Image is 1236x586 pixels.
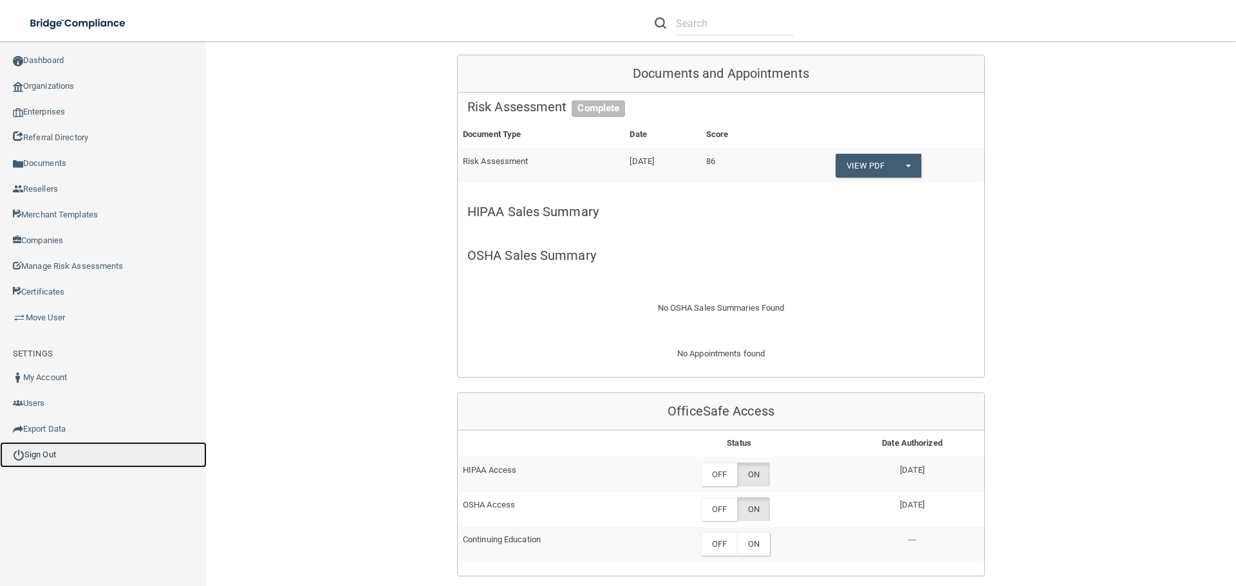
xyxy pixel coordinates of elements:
[13,372,23,383] img: ic_user_dark.df1a06c3.png
[572,100,625,117] span: Complete
[655,17,666,29] img: ic-search.3b580494.png
[737,532,770,556] label: ON
[13,159,23,169] img: icon-documents.8dae5593.png
[13,184,23,194] img: ic_reseller.de258add.png
[13,82,23,92] img: organization-icon.f8decf85.png
[701,122,773,148] th: Score
[13,346,53,362] label: SETTINGS
[467,205,975,219] h5: HIPAA Sales Summary
[458,346,984,377] div: No Appointments found
[458,122,624,148] th: Document Type
[467,248,975,262] h5: OSHA Sales Summary
[840,430,984,457] th: Date Authorized
[836,154,895,178] a: View PDF
[458,148,624,183] td: Risk Assessment
[1013,495,1221,546] iframe: Drift Widget Chat Controller
[701,462,737,486] label: OFF
[13,424,23,434] img: icon-export.b9366987.png
[624,148,700,183] td: [DATE]
[737,497,770,521] label: ON
[13,108,23,117] img: enterprise.0d942306.png
[13,56,23,66] img: ic_dashboard_dark.d01f4a41.png
[676,12,794,35] input: Search
[701,148,773,183] td: 86
[467,100,975,114] h5: Risk Assessment
[13,449,24,461] img: ic_power_dark.7ecde6b1.png
[737,462,770,486] label: ON
[845,462,979,478] p: [DATE]
[845,497,979,513] p: [DATE]
[458,457,638,491] td: HIPAA Access
[13,311,26,324] img: briefcase.64adab9b.png
[701,532,737,556] label: OFF
[19,10,138,37] img: bridge_compliance_login_screen.278c3ca4.svg
[458,492,638,527] td: OSHA Access
[638,430,840,457] th: Status
[458,55,984,93] div: Documents and Appointments
[624,122,700,148] th: Date
[13,398,23,408] img: icon-users.e205127d.png
[458,393,984,430] div: OfficeSafe Access
[458,527,638,561] td: Continuing Education
[458,285,984,331] div: No OSHA Sales Summaries Found
[701,497,737,521] label: OFF
[845,532,979,547] p: ---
